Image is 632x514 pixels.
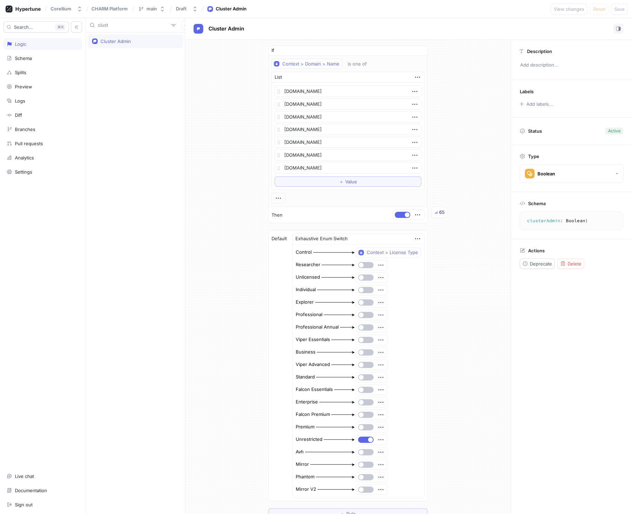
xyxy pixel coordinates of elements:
[530,262,552,266] span: Deprecate
[554,7,584,11] span: View changes
[517,99,555,108] button: Add labels...
[590,3,608,15] button: Reset
[296,461,309,468] div: Mirror
[528,201,546,206] p: Schema
[339,180,344,184] span: ＋
[527,49,552,54] p: Description
[520,164,624,183] button: Boolean
[15,155,34,160] div: Analytics
[15,112,22,118] div: Diff
[173,3,201,15] button: Draft
[15,127,35,132] div: Branches
[296,424,314,430] div: Premium
[295,235,348,242] div: Exhaustive Enum Switch
[275,162,421,174] textarea: [DOMAIN_NAME]
[208,26,244,32] span: Cluster Admin
[611,3,628,15] button: Save
[593,7,605,11] span: Reset
[367,250,418,255] div: Context > License Type
[345,59,377,69] button: is one of
[528,126,542,136] p: Status
[275,86,421,97] textarea: [DOMAIN_NAME]
[296,274,320,281] div: Unlicensed
[348,61,367,67] div: is one of
[135,3,168,15] button: main
[568,262,581,266] span: Delete
[296,448,304,455] div: Avh
[528,248,545,253] p: Actions
[296,324,339,331] div: Professional Annual
[296,436,322,443] div: Unrestricted
[296,411,330,418] div: Falcon Premium
[14,25,33,29] span: Search...
[296,399,318,406] div: Enterprise
[15,55,32,61] div: Schema
[275,74,282,81] div: List
[520,89,534,94] p: Labels
[558,259,584,269] button: Delete
[15,70,26,75] div: Splits
[15,141,43,146] div: Pull requests
[439,209,445,216] div: 65
[98,22,168,29] input: Search...
[296,311,322,318] div: Professional
[15,169,32,175] div: Settings
[176,6,187,12] div: Draft
[275,149,421,161] textarea: [DOMAIN_NAME]
[51,6,71,12] div: Corellium
[272,47,274,54] p: If
[275,111,421,123] textarea: [DOMAIN_NAME]
[272,235,287,242] p: Default
[517,59,626,71] p: Add description...
[296,349,315,356] div: Business
[296,336,330,343] div: Viper Essentials
[296,361,330,368] div: Viper Advanced
[608,128,621,134] div: Active
[91,6,128,11] span: CHARM Platform
[526,102,553,106] div: Add labels...
[296,286,316,293] div: Individual
[345,180,357,184] span: Value
[15,98,25,104] div: Logs
[356,247,421,258] button: Context > License Type
[48,3,85,15] button: Corellium
[282,61,339,67] div: Context > Domain > Name
[296,299,314,306] div: Explorer
[520,259,555,269] button: Deprecate
[216,6,247,12] div: Cluster Admin
[272,59,342,69] button: Context > Domain > Name
[523,215,620,227] textarea: clusterAdmin: Boolean!
[15,41,26,47] div: Logic
[537,171,555,177] div: Boolean
[15,84,32,89] div: Preview
[528,154,539,159] p: Type
[275,137,421,148] textarea: [DOMAIN_NAME]
[296,473,314,480] div: Phantom
[100,38,131,44] div: Cluster Admin
[296,249,312,256] div: Control
[296,261,320,268] div: Researcher
[55,24,66,31] div: K
[296,386,333,393] div: Falcon Essentials
[15,473,34,479] div: Live chat
[551,3,587,15] button: View changes
[3,485,82,496] a: Documentation
[146,6,157,12] div: main
[3,21,69,33] button: Search...K
[275,124,421,135] textarea: [DOMAIN_NAME]
[15,488,47,493] div: Documentation
[275,98,421,110] textarea: [DOMAIN_NAME]
[296,486,316,493] div: Mirror V2
[275,176,421,187] button: ＋Value
[15,502,33,507] div: Sign out
[272,212,283,219] p: Then
[614,7,625,11] span: Save
[296,374,315,381] div: Standard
